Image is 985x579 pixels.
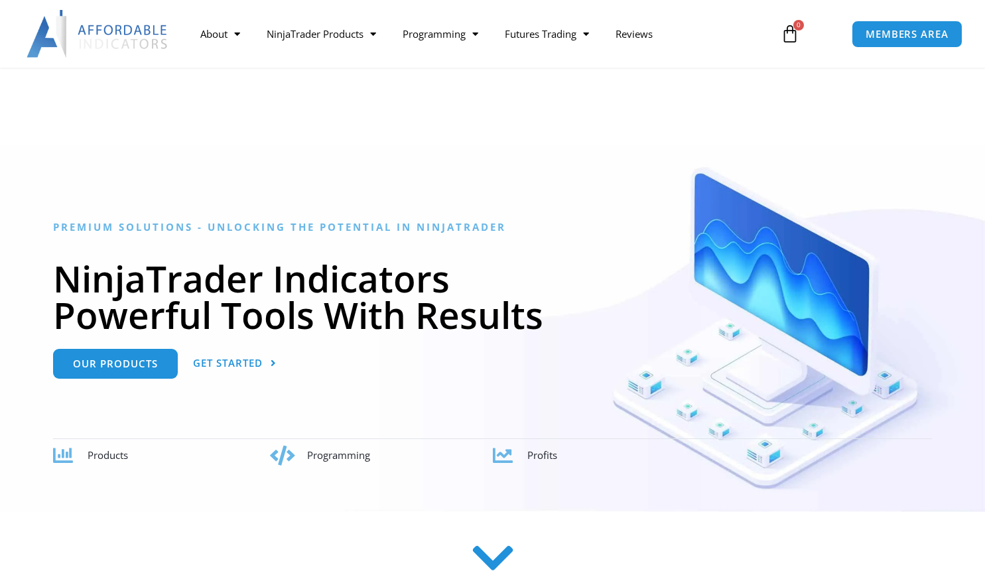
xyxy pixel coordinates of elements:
a: Reviews [602,19,666,49]
span: 0 [793,20,804,31]
a: Futures Trading [492,19,602,49]
a: NinjaTrader Products [253,19,389,49]
a: Get Started [193,349,277,379]
h1: NinjaTrader Indicators Powerful Tools With Results [53,260,932,333]
span: Our Products [73,359,158,369]
h6: Premium Solutions - Unlocking the Potential in NinjaTrader [53,221,932,233]
a: Programming [389,19,492,49]
span: Get Started [193,358,263,368]
span: MEMBERS AREA [866,29,949,39]
nav: Menu [187,19,768,49]
span: Programming [307,448,370,462]
span: Profits [527,448,557,462]
a: MEMBERS AREA [852,21,962,48]
a: 0 [761,15,819,53]
a: Our Products [53,349,178,379]
a: About [187,19,253,49]
span: Products [88,448,128,462]
img: LogoAI | Affordable Indicators – NinjaTrader [27,10,169,58]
